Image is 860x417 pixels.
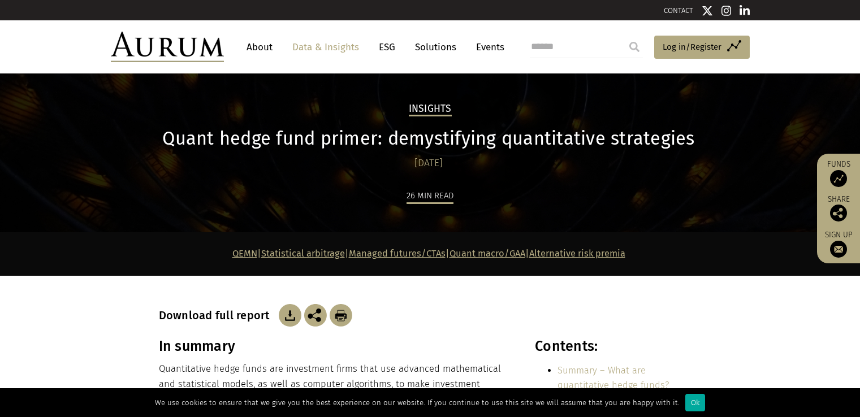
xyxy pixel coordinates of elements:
[663,40,721,54] span: Log in/Register
[558,365,669,390] a: Summary – What are quantitative hedge funds?
[470,37,504,58] a: Events
[409,103,452,116] h2: Insights
[409,37,462,58] a: Solutions
[685,394,705,411] div: Ok
[159,309,276,322] h3: Download full report
[740,5,750,16] img: Linkedin icon
[721,5,732,16] img: Instagram icon
[830,241,847,258] img: Sign up to our newsletter
[535,338,698,355] h3: Contents:
[823,230,854,258] a: Sign up
[159,338,511,355] h3: In summary
[279,304,301,327] img: Download Article
[529,248,625,259] a: Alternative risk premia
[111,32,224,62] img: Aurum
[159,155,699,171] div: [DATE]
[823,196,854,221] div: Share
[407,189,453,204] div: 26 min read
[830,170,847,187] img: Access Funds
[349,248,446,259] a: Managed futures/CTAs
[702,5,713,16] img: Twitter icon
[304,304,327,327] img: Share this post
[823,159,854,187] a: Funds
[654,36,750,59] a: Log in/Register
[241,37,278,58] a: About
[232,248,625,259] strong: | | | |
[373,37,401,58] a: ESG
[261,248,345,259] a: Statistical arbitrage
[664,6,693,15] a: CONTACT
[232,248,257,259] a: QEMN
[159,128,699,150] h1: Quant hedge fund primer: demystifying quantitative strategies
[450,248,525,259] a: Quant macro/GAA
[623,36,646,58] input: Submit
[830,205,847,221] img: Share this post
[330,304,352,327] img: Download Article
[287,37,365,58] a: Data & Insights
